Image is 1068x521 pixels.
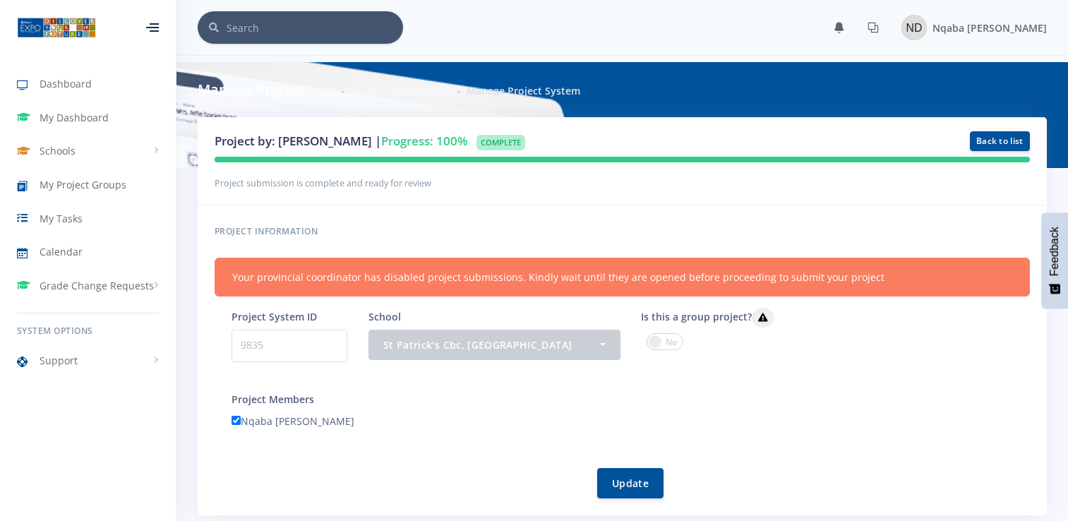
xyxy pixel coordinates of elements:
[40,278,154,293] span: Grade Change Requests
[901,15,927,40] img: Image placeholder
[970,131,1030,151] a: Back to list
[368,330,620,360] button: St Patrick's Cbc, Kimberley
[325,83,580,98] nav: breadcrumb
[381,133,468,149] span: Progress: 100%
[227,11,403,44] input: Search
[232,416,241,425] input: Nqaba [PERSON_NAME]
[752,308,774,328] button: Is this a group project?
[40,211,83,226] span: My Tasks
[476,135,525,150] span: Complete
[641,308,774,328] label: Is this a group project?
[1048,227,1061,276] span: Feedback
[597,468,664,498] button: Update
[215,132,751,150] h3: Project by: [PERSON_NAME] |
[17,16,96,39] img: ...
[890,12,1047,43] a: Image placeholder Nqaba [PERSON_NAME]
[198,79,305,100] h6: Manage Project
[40,353,78,368] span: Support
[383,337,597,352] div: St Patrick's Cbc, [GEOGRAPHIC_DATA]
[215,258,1030,297] div: Your provincial coordinator has disabled project submissions. Kindly wait until they are opened b...
[368,309,401,324] label: School
[932,21,1047,35] span: Nqaba [PERSON_NAME]
[40,76,92,91] span: Dashboard
[40,143,76,158] span: Schools
[232,392,314,407] label: Project Members
[215,222,1030,241] h6: Project information
[232,330,347,362] p: 9835
[232,414,354,429] label: Nqaba [PERSON_NAME]
[40,110,109,125] span: My Dashboard
[452,83,580,98] li: Manage Project System
[351,84,452,97] a: Project Management
[40,177,126,192] span: My Project Groups
[40,244,83,259] span: Calendar
[17,325,159,337] h6: System Options
[215,176,431,189] small: Project submission is complete and ready for review
[232,309,317,324] label: Project System ID
[1041,212,1068,309] button: Feedback - Show survey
